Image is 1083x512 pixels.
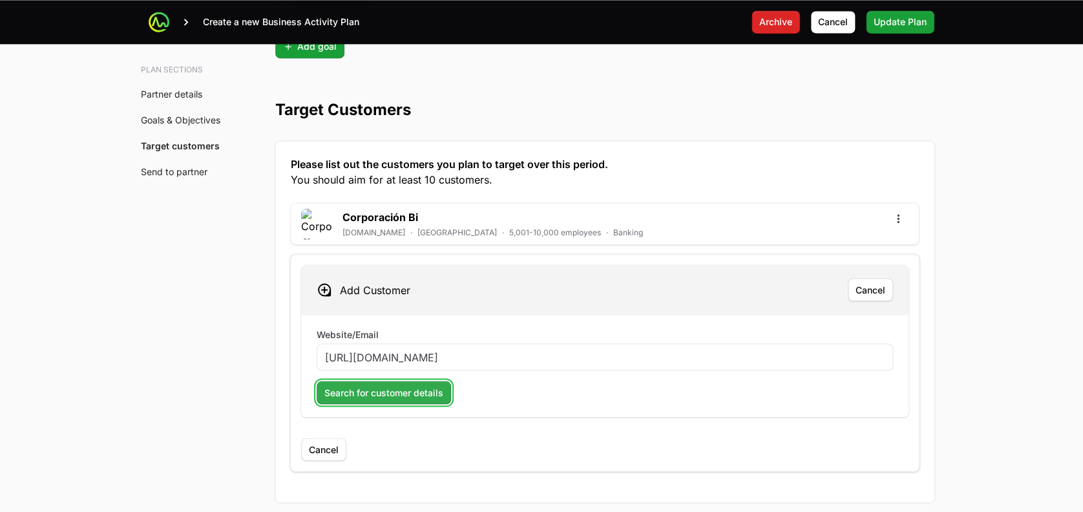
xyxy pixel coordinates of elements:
h3: Plan sections [141,65,229,75]
a: Send to partner [141,166,207,177]
button: Open options [888,208,909,229]
a: Target customers [141,140,220,151]
a: [DOMAIN_NAME] [342,228,405,238]
button: Cancel [301,438,346,461]
span: Search for customer details [324,385,443,400]
img: ActivitySource [149,12,169,32]
span: Cancel [856,282,885,297]
span: Update Plan [874,14,927,30]
span: · [502,228,504,238]
label: Website/Email [317,328,379,341]
span: Cancel [309,442,339,457]
button: Archive [752,10,800,34]
p: [GEOGRAPHIC_DATA] [417,228,497,238]
button: Cancel [810,10,856,34]
p: Banking [613,228,643,238]
p: Create a new Business Activity Plan [203,16,359,28]
img: Corporación Bi [301,208,332,239]
h2: Target Customers [275,100,934,120]
button: Search for customer details [317,381,451,404]
p: 5,001-10,000 employees [509,228,601,238]
span: · [606,228,608,238]
button: Add goal [275,35,344,58]
h3: Please list out the customers you plan to target over this period. [291,156,919,187]
span: · [410,228,412,238]
a: Goals & Objectives [141,114,220,125]
p: Add Customer [340,282,410,297]
span: Cancel [818,14,848,30]
button: Update Plan [866,10,934,34]
span: Archive [759,14,792,30]
span: Add goal [283,39,337,54]
button: Cancel [848,278,893,301]
a: Partner details [141,89,202,100]
h2: Corporación Bi [342,209,643,225]
span: You should aim for at least 10 customers. [291,172,919,187]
